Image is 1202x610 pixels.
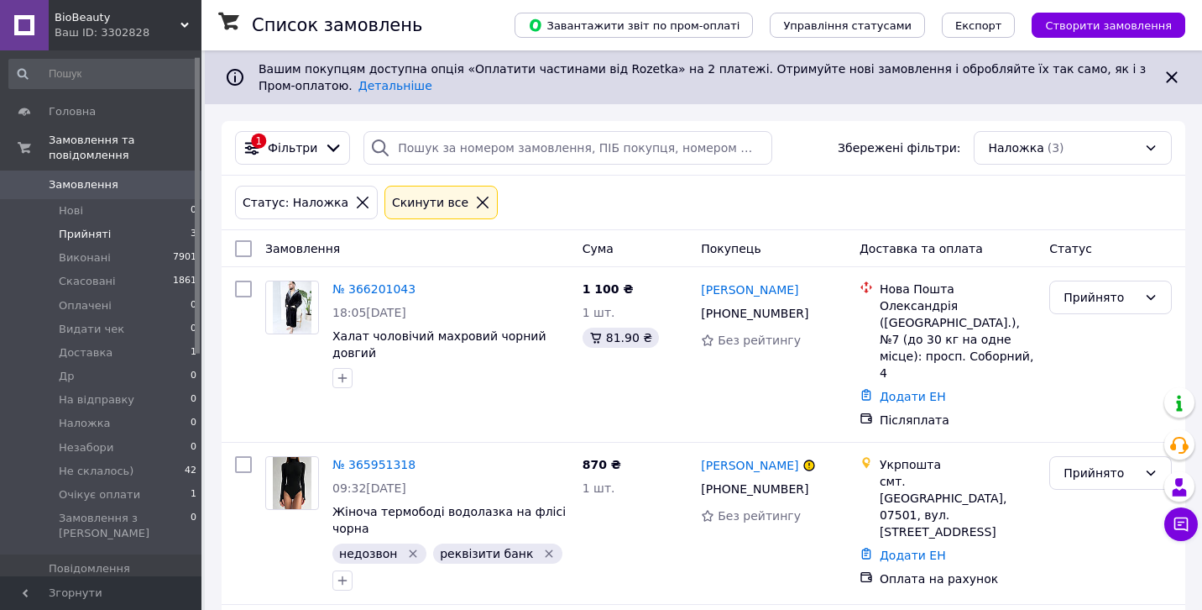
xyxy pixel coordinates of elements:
div: 81.90 ₴ [583,328,659,348]
span: Статус [1049,242,1092,255]
span: 42 [185,464,196,479]
svg: Видалити мітку [542,547,556,560]
span: Головна [49,104,96,119]
span: 1 шт. [583,306,615,319]
span: Наложка [59,416,111,431]
span: 0 [191,369,196,384]
span: Без рейтингу [718,509,801,523]
span: Вашим покупцям доступна опція «Оплатити частинами від Rozetka» на 2 платежі. Отримуйте нові замов... [259,62,1146,92]
span: недозвон [339,547,397,560]
svg: Видалити мітку [406,547,420,560]
span: Незабори [59,440,113,455]
div: [PHONE_NUMBER] [698,477,812,501]
div: Олександрія ([GEOGRAPHIC_DATA].), №7 (до 30 кг на одне місце): просп. Соборний, 4 [880,297,1036,381]
a: Додати ЕН [880,549,946,562]
span: Cума [583,242,614,255]
span: Повідомлення [49,561,130,576]
span: Замовлення [49,177,118,192]
span: Виконані [59,250,111,266]
div: Нова Пошта [880,281,1036,297]
button: Завантажити звіт по пром-оплаті [515,13,753,38]
span: 1 [191,487,196,502]
span: 7901 [173,250,196,266]
a: [PERSON_NAME] [701,281,798,298]
span: Очікує оплати [59,487,140,502]
a: Жіноча термободі водолазка на флісі чорна [332,505,566,535]
a: Створити замовлення [1015,18,1185,31]
span: Наложка [988,139,1043,156]
span: 1 шт. [583,481,615,495]
span: 0 [191,440,196,455]
span: Скасовані [59,274,116,289]
span: 1 100 ₴ [583,282,634,296]
a: № 365951318 [332,458,415,471]
span: Не склалось) [59,464,133,479]
div: Статус: Наложка [239,193,352,212]
span: 1861 [173,274,196,289]
span: Збережені фільтри: [838,139,960,156]
img: Фото товару [273,457,312,509]
a: Фото товару [265,281,319,334]
div: Прийнято [1064,288,1137,307]
button: Створити замовлення [1032,13,1185,38]
span: Замовлення та повідомлення [49,133,201,163]
a: Халат чоловічий махровий чорний довгий [332,329,546,360]
span: 870 ₴ [583,458,621,471]
span: Др [59,369,74,384]
span: 1 [191,345,196,360]
span: Фільтри [268,139,317,156]
div: Оплата на рахунок [880,571,1036,587]
span: Оплачені [59,298,112,313]
span: 0 [191,511,196,541]
div: Післяплата [880,412,1036,429]
a: Додати ЕН [880,390,946,403]
button: Експорт [942,13,1016,38]
div: Укрпошта [880,456,1036,473]
span: 0 [191,392,196,408]
span: Замовлення з [PERSON_NAME] [59,511,191,541]
span: Доставка [59,345,112,360]
span: Створити замовлення [1045,19,1172,32]
span: Управління статусами [783,19,912,32]
input: Пошук за номером замовлення, ПІБ покупця, номером телефону, Email, номером накладної [363,131,772,165]
span: 18:05[DATE] [332,306,406,319]
span: 0 [191,416,196,431]
span: 09:32[DATE] [332,481,406,495]
span: Завантажити звіт по пром-оплаті [528,18,739,33]
div: Cкинути все [389,193,472,212]
span: Нові [59,203,83,218]
span: BioBeauty [55,10,180,25]
span: Покупець [701,242,760,255]
a: Фото товару [265,456,319,510]
button: Чат з покупцем [1164,507,1198,541]
span: Видати чек [59,322,124,337]
span: 0 [191,322,196,337]
button: Управління статусами [770,13,925,38]
h1: Список замовлень [252,15,422,35]
span: 0 [191,298,196,313]
img: Фото товару [273,281,312,334]
span: Експорт [955,19,1002,32]
span: 3 [191,227,196,242]
div: [PHONE_NUMBER] [698,302,812,325]
a: № 366201043 [332,282,415,296]
div: Ваш ID: 3302828 [55,25,201,40]
span: Доставка та оплата [860,242,983,255]
span: 0 [191,203,196,218]
div: смт. [GEOGRAPHIC_DATA], 07501, вул. [STREET_ADDRESS] [880,473,1036,540]
a: Детальніше [358,79,432,92]
span: Без рейтингу [718,334,801,347]
span: На відправку [59,392,134,408]
span: (3) [1048,141,1064,155]
a: [PERSON_NAME] [701,457,798,474]
input: Пошук [8,59,198,89]
div: Прийнято [1064,464,1137,482]
span: Замовлення [265,242,340,255]
span: Прийняті [59,227,111,242]
span: реквізити банк [440,547,533,560]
